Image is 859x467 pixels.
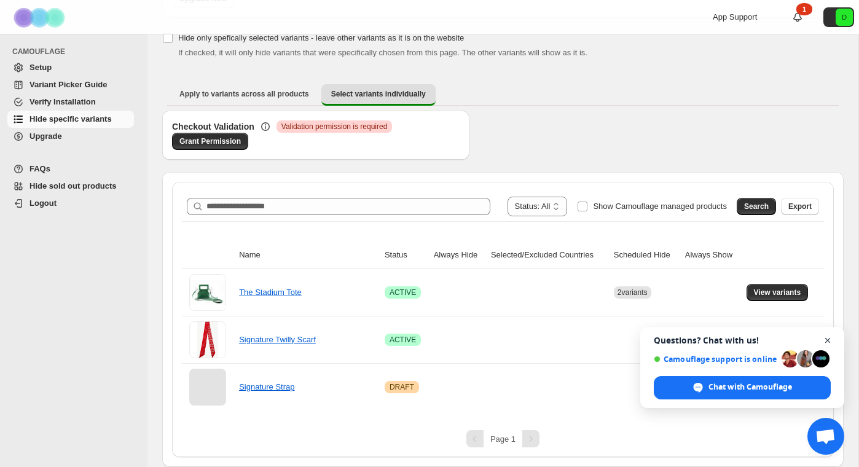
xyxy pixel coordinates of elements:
span: Setup [29,63,52,72]
th: Scheduled Hide [610,241,681,269]
a: Variant Picker Guide [7,76,134,93]
button: View variants [747,284,809,301]
button: Apply to variants across all products [170,84,319,104]
span: Upgrade [29,131,62,141]
span: Search [744,202,769,211]
span: Variant Picker Guide [29,80,107,89]
a: FAQs [7,160,134,178]
button: Export [781,198,819,215]
span: Hide only spefically selected variants - leave other variants as it is on the website [178,33,464,42]
th: Selected/Excluded Countries [487,241,610,269]
span: App Support [713,12,757,22]
span: Close chat [820,333,836,348]
span: Grant Permission [179,136,241,146]
a: The Stadium Tote [239,288,302,297]
a: Signature Strap [239,382,294,391]
span: ACTIVE [390,335,416,345]
span: Hide specific variants [29,114,112,124]
div: 1 [796,3,812,15]
span: Hide sold out products [29,181,117,190]
span: Logout [29,198,57,208]
a: Hide specific variants [7,111,134,128]
button: Search [737,198,776,215]
img: Camouflage [10,1,71,34]
th: Always Show [681,241,743,269]
span: Page 1 [490,434,516,444]
th: Name [235,241,381,269]
a: Logout [7,195,134,212]
span: Select variants individually [331,89,426,99]
a: Verify Installation [7,93,134,111]
div: Select variants individually [162,111,844,467]
a: Upgrade [7,128,134,145]
div: Open chat [807,418,844,455]
span: Apply to variants across all products [179,89,309,99]
th: Always Hide [430,241,487,269]
span: Export [788,202,812,211]
span: Camouflage support is online [654,355,777,364]
span: If checked, it will only hide variants that were specifically chosen from this page. The other va... [178,48,587,57]
span: Validation permission is required [281,122,388,131]
nav: Pagination [182,430,824,447]
div: Chat with Camouflage [654,376,831,399]
a: 1 [791,11,804,23]
span: DRAFT [390,382,414,392]
span: Questions? Chat with us! [654,336,831,345]
span: View variants [754,288,801,297]
a: Hide sold out products [7,178,134,195]
span: 2 variants [618,288,648,297]
a: Signature Twilly Scarf [239,335,316,344]
th: Status [381,241,430,269]
span: Avatar with initials D [836,9,853,26]
a: Setup [7,59,134,76]
a: Grant Permission [172,133,248,150]
span: Show Camouflage managed products [593,202,727,211]
span: ACTIVE [390,288,416,297]
span: CAMOUFLAGE [12,47,139,57]
span: Verify Installation [29,97,96,106]
h3: Checkout Validation [172,120,254,133]
span: FAQs [29,164,50,173]
span: Chat with Camouflage [708,382,792,393]
button: Avatar with initials D [823,7,854,27]
text: D [842,14,847,21]
button: Select variants individually [321,84,436,106]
